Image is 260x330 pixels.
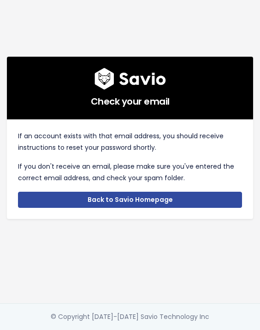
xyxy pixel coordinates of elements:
[18,161,242,184] p: If you don't receive an email, please make sure you've entered the correct email address, and che...
[18,130,242,153] p: If an account exists with that email address, you should receive instructions to reset your passw...
[18,90,242,108] h5: Check your email
[18,192,242,208] a: Back to Savio Homepage
[95,68,166,90] img: logo600x187.a314fd40982d.png
[51,311,209,323] div: © Copyright [DATE]-[DATE] Savio Technology Inc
